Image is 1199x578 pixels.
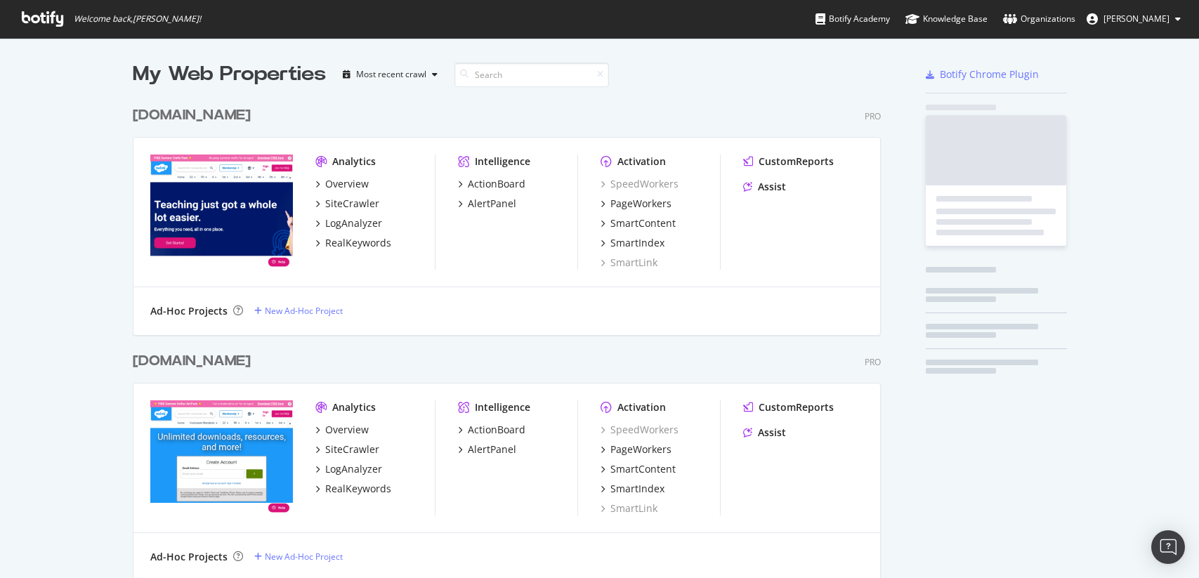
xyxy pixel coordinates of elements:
a: PageWorkers [601,442,671,457]
div: SiteCrawler [325,197,379,211]
div: AlertPanel [468,197,516,211]
div: PageWorkers [610,197,671,211]
div: Assist [758,180,786,194]
a: CustomReports [743,155,834,169]
a: SmartLink [601,256,657,270]
div: Intelligence [475,400,530,414]
span: Paul Beer [1103,13,1169,25]
div: Botify Chrome Plugin [940,67,1039,81]
a: LogAnalyzer [315,462,382,476]
a: Overview [315,423,369,437]
span: Welcome back, [PERSON_NAME] ! [74,13,201,25]
a: SiteCrawler [315,197,379,211]
div: AlertPanel [468,442,516,457]
div: SiteCrawler [325,442,379,457]
div: LogAnalyzer [325,216,382,230]
div: SmartContent [610,216,676,230]
div: CustomReports [759,400,834,414]
a: AlertPanel [458,442,516,457]
button: [PERSON_NAME] [1075,8,1192,30]
div: Assist [758,426,786,440]
a: Assist [743,180,786,194]
div: ActionBoard [468,177,525,191]
a: SmartIndex [601,482,664,496]
a: [DOMAIN_NAME] [133,105,256,126]
a: SmartIndex [601,236,664,250]
a: Overview [315,177,369,191]
div: Most recent crawl [356,70,426,79]
a: SpeedWorkers [601,423,679,437]
a: SiteCrawler [315,442,379,457]
div: RealKeywords [325,482,391,496]
div: Pro [865,356,881,368]
div: Open Intercom Messenger [1151,530,1185,564]
a: SmartLink [601,501,657,515]
a: [DOMAIN_NAME] [133,351,256,372]
div: My Web Properties [133,60,326,88]
div: Overview [325,423,369,437]
div: LogAnalyzer [325,462,382,476]
a: AlertPanel [458,197,516,211]
img: twinkl.co.uk [150,400,293,514]
a: SmartContent [601,462,676,476]
div: [DOMAIN_NAME] [133,105,251,126]
div: New Ad-Hoc Project [265,305,343,317]
a: Assist [743,426,786,440]
a: Botify Chrome Plugin [926,67,1039,81]
div: New Ad-Hoc Project [265,551,343,563]
div: [DOMAIN_NAME] [133,351,251,372]
a: PageWorkers [601,197,671,211]
div: SmartIndex [610,482,664,496]
div: Ad-Hoc Projects [150,550,228,564]
div: Intelligence [475,155,530,169]
div: ActionBoard [468,423,525,437]
div: Overview [325,177,369,191]
img: www.twinkl.com.au [150,155,293,268]
div: PageWorkers [610,442,671,457]
a: RealKeywords [315,236,391,250]
a: CustomReports [743,400,834,414]
div: Ad-Hoc Projects [150,304,228,318]
a: SmartContent [601,216,676,230]
a: ActionBoard [458,423,525,437]
div: RealKeywords [325,236,391,250]
div: Activation [617,400,666,414]
div: Activation [617,155,666,169]
a: RealKeywords [315,482,391,496]
a: SpeedWorkers [601,177,679,191]
button: Most recent crawl [337,63,443,86]
div: SmartContent [610,462,676,476]
div: Botify Academy [815,12,890,26]
a: New Ad-Hoc Project [254,551,343,563]
div: CustomReports [759,155,834,169]
div: Knowledge Base [905,12,988,26]
div: SmartIndex [610,236,664,250]
input: Search [454,63,609,87]
div: Pro [865,110,881,122]
a: ActionBoard [458,177,525,191]
a: LogAnalyzer [315,216,382,230]
a: New Ad-Hoc Project [254,305,343,317]
div: Organizations [1003,12,1075,26]
div: Analytics [332,155,376,169]
div: Analytics [332,400,376,414]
